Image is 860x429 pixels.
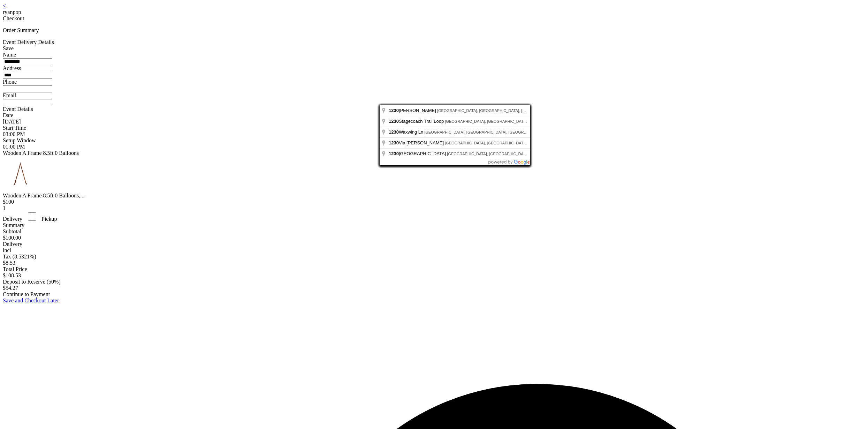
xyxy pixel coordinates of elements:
[389,140,399,145] span: 1230
[389,119,399,124] span: 1230
[3,298,59,303] a: Save and Checkout Later
[445,119,569,123] span: [GEOGRAPHIC_DATA], [GEOGRAPHIC_DATA], [GEOGRAPHIC_DATA]
[3,144,857,150] div: 01:00 PM
[3,291,857,298] div: Continue to Payment
[389,129,399,135] span: 1230
[3,254,857,260] div: Tax (8.5321%)
[389,151,447,156] span: [GEOGRAPHIC_DATA]
[3,228,857,235] div: Subtotal
[3,247,857,254] div: incl
[3,216,22,222] span: Delivery
[3,27,857,33] p: Order Summary
[3,52,857,58] div: Name
[3,193,857,199] div: Wooden A Frame 8.5ft 0 Balloons, ...
[3,119,857,125] div: [DATE]
[3,260,857,266] div: $8.53
[389,140,445,145] span: Via [PERSON_NAME]
[3,65,857,71] div: Address
[3,79,857,85] div: Phone
[3,205,857,211] div: 1
[3,156,38,191] img: Design with add-ons
[445,141,569,145] span: [GEOGRAPHIC_DATA], [GEOGRAPHIC_DATA], [GEOGRAPHIC_DATA]
[3,3,6,9] a: <
[3,222,857,228] div: Summary
[3,106,857,112] div: Event Details
[389,119,445,124] span: Stagecoach Trail Loop
[437,108,561,113] span: [GEOGRAPHIC_DATA], [GEOGRAPHIC_DATA], [GEOGRAPHIC_DATA]
[3,241,857,247] div: Delivery
[389,108,399,113] span: 1230
[424,130,548,134] span: [GEOGRAPHIC_DATA], [GEOGRAPHIC_DATA], [GEOGRAPHIC_DATA]
[389,108,437,113] span: [PERSON_NAME]
[41,216,57,222] span: Pickup
[447,152,571,156] span: [GEOGRAPHIC_DATA], [GEOGRAPHIC_DATA], [GEOGRAPHIC_DATA]
[3,15,857,22] div: Checkout
[3,92,857,99] div: Email
[3,137,857,144] div: Setup Window
[3,9,857,15] div: ryanpop
[3,266,857,272] div: Total Price
[3,199,857,205] div: $100
[3,150,857,156] div: Wooden A Frame 8.5ft 0 Balloons
[3,279,857,285] div: Deposit to Reserve (50%)
[3,235,857,241] div: $100.00
[389,129,424,135] span: Waxwing Ln
[3,131,857,137] div: 03:00 PM
[3,45,857,52] div: Save
[3,125,857,131] div: Start Time
[3,285,857,291] div: $54.27
[3,112,857,119] div: Date
[389,151,399,156] span: 1230
[3,272,857,279] div: $108.53
[3,39,857,45] div: Event Delivery Details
